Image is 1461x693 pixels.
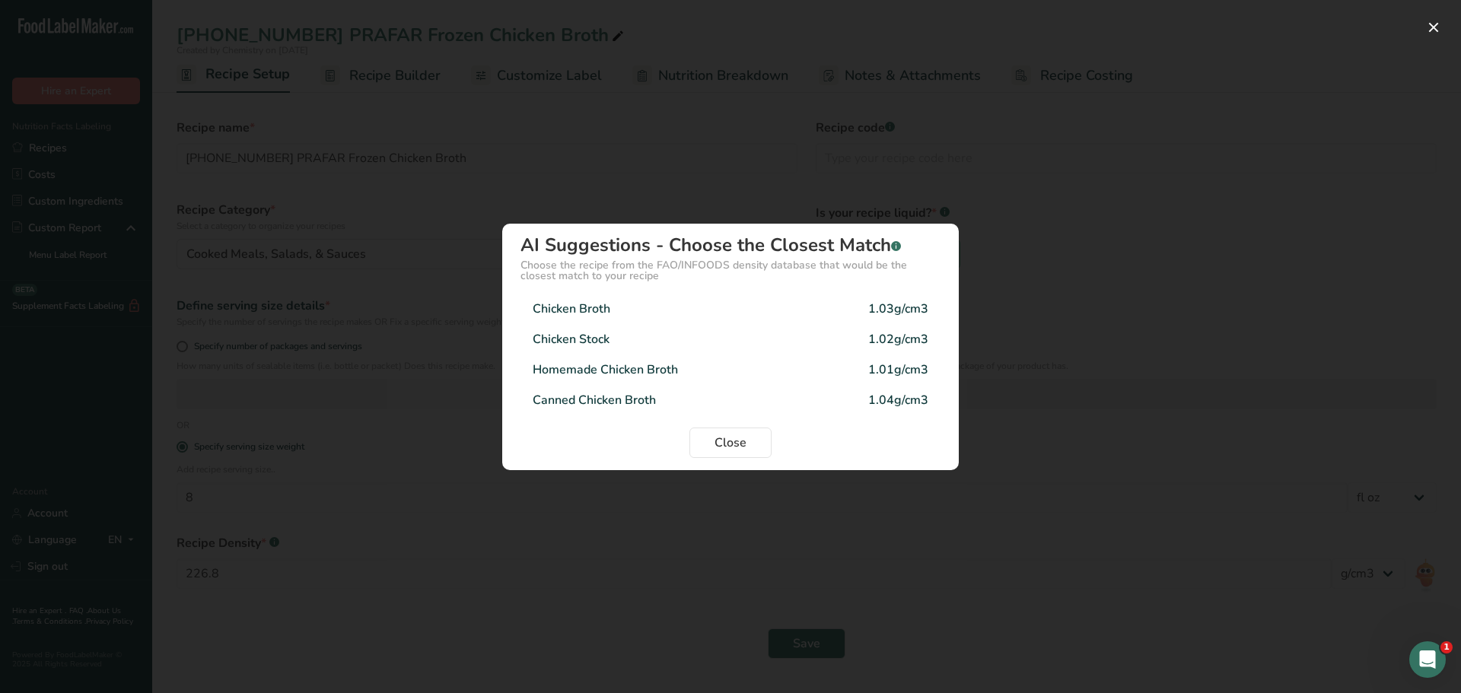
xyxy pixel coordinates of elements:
div: AI Suggestions - Choose the Closest Match [520,236,941,254]
div: Chicken Broth [533,300,610,318]
div: Choose the recipe from the FAO/INFOODS density database that would be the closest match to your r... [520,260,941,281]
span: 1 [1440,641,1453,653]
div: Chicken Stock [533,330,610,348]
div: 1.01g/cm3 [868,361,928,379]
span: Close [715,434,746,452]
div: 1.03g/cm3 [868,300,928,318]
div: Canned Chicken Broth [533,391,656,409]
iframe: Intercom live chat [1409,641,1446,678]
div: 1.02g/cm3 [868,330,928,348]
div: 1.04g/cm3 [868,391,928,409]
div: Homemade Chicken Broth [533,361,678,379]
button: Close [689,428,772,458]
